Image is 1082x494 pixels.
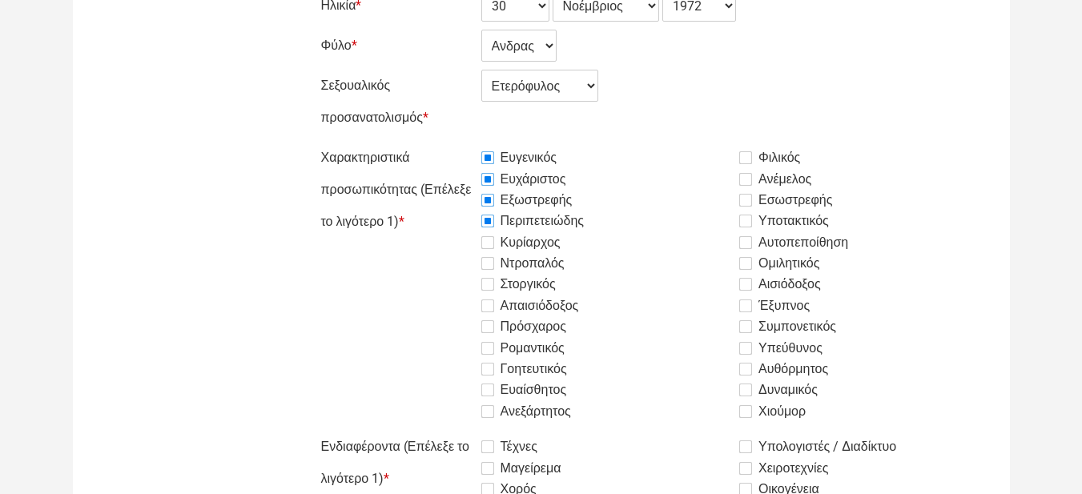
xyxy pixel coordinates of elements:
label: Αυτοπεποίθηση [739,233,848,252]
label: Αισιόδοξος [739,275,821,294]
label: Σεξουαλικός προσανατολισμός [321,70,473,134]
label: Τέχνες [481,437,537,456]
label: Χαρακτηριστικά προσωπικότητας (Επέλεξε το λιγότερο 1) [321,142,473,238]
label: Υπολογιστές / Διαδίκτυο [739,437,896,456]
label: Ομιλητικός [739,254,819,273]
label: Εξωστρεφής [481,191,573,210]
label: Ρομαντικός [481,339,565,358]
label: Χιούμορ [739,402,806,421]
label: Έξυπνος [739,296,810,315]
label: Ευχάριστος [481,170,566,189]
label: Γοητευτικός [481,359,567,379]
label: Απαισιόδοξος [481,296,579,315]
label: Δυναμικός [739,380,818,400]
label: Πρόσχαρος [481,317,566,336]
label: Ευγενικός [481,148,557,167]
label: Περιπετειώδης [481,211,585,231]
label: Ντροπαλός [481,254,565,273]
label: Ευαίσθητος [481,380,567,400]
label: Μαγείρεμα [481,459,561,478]
label: Φύλο [321,30,473,62]
label: Ανεξάρτητος [481,402,571,421]
label: Αυθόρμητος [739,359,828,379]
label: Εσωστρεφής [739,191,832,210]
label: Στοργικός [481,275,556,294]
label: Συμπονετικός [739,317,836,336]
label: Χειροτεχνίες [739,459,828,478]
label: Φιλικός [739,148,800,167]
label: Ανέμελος [739,170,811,189]
label: Υπεύθυνος [739,339,823,358]
label: Κυρίαρχος [481,233,561,252]
label: Υποτακτικός [739,211,829,231]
